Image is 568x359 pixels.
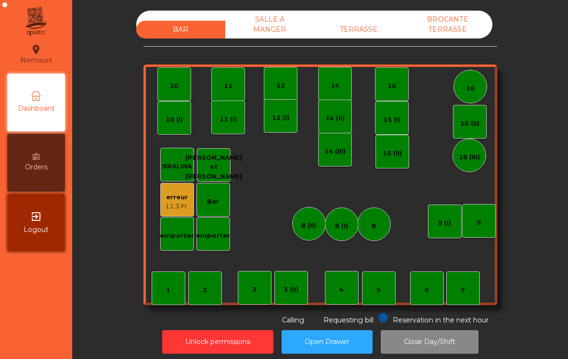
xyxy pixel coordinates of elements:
[335,221,348,231] div: 8 (I)
[20,42,52,66] div: Nemours
[18,103,54,114] span: Dashboard
[383,115,400,125] div: 15 (I)
[166,115,183,125] div: 10 (I)
[30,44,42,55] i: location_on
[203,285,207,295] div: 2
[438,218,451,228] div: 9 (I)
[162,330,273,354] button: Unlock permissions
[460,119,479,128] div: 16 (II)
[160,231,194,241] div: emporter
[24,225,49,235] span: Logout
[136,21,225,38] div: BAR
[284,285,298,295] div: 3 (II)
[252,285,257,295] div: 3
[196,231,230,241] div: emporter
[207,197,219,206] div: Bar
[383,149,402,158] div: 15 (II)
[323,316,374,324] span: Requesting bill
[225,11,314,38] div: SALLE A MANGER
[224,81,232,91] div: 11
[331,81,339,90] div: 14
[165,202,189,211] div: 11.3 Fr.
[393,316,489,324] span: Reservation in the next hour
[403,11,492,38] div: BROCANTE TERRASSE
[372,221,376,231] div: 8
[461,285,465,295] div: 7
[381,330,478,354] button: Close Day/Shift
[387,81,396,91] div: 15
[30,211,42,222] i: exit_to_app
[282,330,373,354] button: Open Drawer
[276,81,285,90] div: 12
[325,114,345,123] div: 14 (II)
[165,192,189,202] div: erreur
[376,285,381,295] div: 5
[25,162,48,172] span: Orders
[162,162,192,171] div: BRALINA
[272,113,289,123] div: 12 (I)
[459,153,480,162] div: 16 (III)
[314,21,403,38] div: TERRASSE
[219,115,237,124] div: 11 (I)
[166,285,170,295] div: 1
[185,153,242,181] div: [PERSON_NAME] et [PERSON_NAME]
[477,218,481,228] div: 9
[24,5,48,38] img: qpiato
[339,285,344,295] div: 4
[466,84,475,93] div: 16
[282,316,304,324] span: Calling
[324,147,346,156] div: 14 (III)
[425,285,429,295] div: 6
[170,81,179,91] div: 10
[301,221,316,231] div: 8 (II)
